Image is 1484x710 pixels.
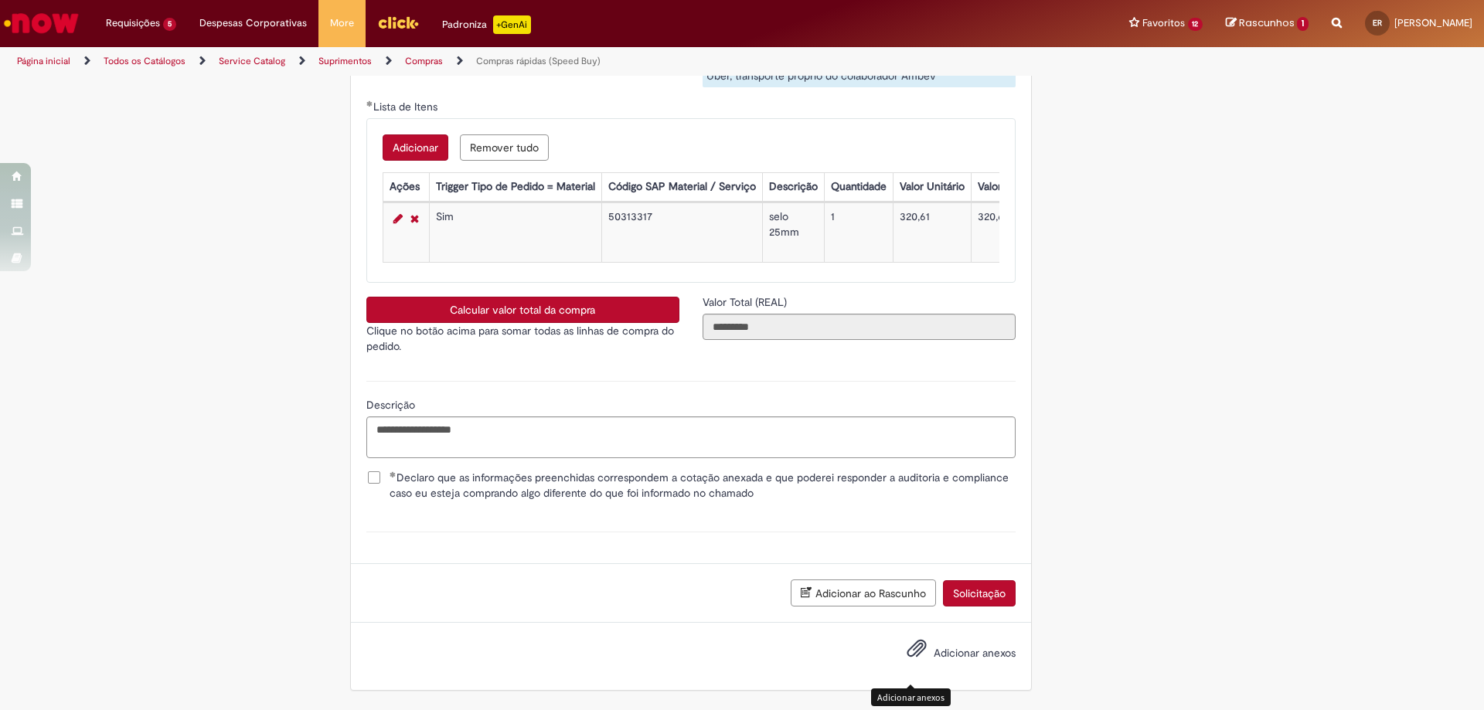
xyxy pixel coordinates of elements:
[943,580,1016,606] button: Solicitação
[330,15,354,31] span: More
[12,47,978,76] ul: Trilhas de página
[1239,15,1295,30] span: Rascunhos
[442,15,531,34] div: Padroniza
[17,55,70,67] a: Página inicial
[366,416,1016,458] textarea: Descrição
[934,646,1016,660] span: Adicionar anexos
[1188,18,1203,31] span: 12
[703,294,790,310] label: Somente leitura - Valor Total (REAL)
[377,11,419,34] img: click_logo_yellow_360x200.png
[1373,18,1382,28] span: ER
[703,295,790,309] span: Somente leitura - Valor Total (REAL)
[703,314,1016,340] input: Valor Total (REAL)
[373,100,441,114] span: Lista de Itens
[429,203,601,263] td: Sim
[390,470,1016,501] span: Declaro que as informações preenchidas correspondem a cotação anexada e que poderei responder a a...
[383,134,448,161] button: Add a row for Lista de Itens
[106,15,160,31] span: Requisições
[1142,15,1185,31] span: Favoritos
[2,8,81,39] img: ServiceNow
[429,173,601,202] th: Trigger Tipo de Pedido = Material
[366,398,418,412] span: Descrição
[476,55,601,67] a: Compras rápidas (Speed Buy)
[460,134,549,161] button: Remove all rows for Lista de Itens
[163,18,176,31] span: 5
[199,15,307,31] span: Despesas Corporativas
[824,173,893,202] th: Quantidade
[318,55,372,67] a: Suprimentos
[493,15,531,34] p: +GenAi
[601,173,762,202] th: Código SAP Material / Serviço
[1394,16,1472,29] span: [PERSON_NAME]
[762,203,824,263] td: selo 25mm
[871,688,951,706] div: Adicionar anexos
[893,173,971,202] th: Valor Unitário
[104,55,185,67] a: Todos os Catálogos
[893,203,971,263] td: 320,61
[971,173,1070,202] th: Valor Total Moeda
[219,55,285,67] a: Service Catalog
[601,203,762,263] td: 50313317
[390,209,407,228] a: Editar Linha 1
[824,203,893,263] td: 1
[791,579,936,606] button: Adicionar ao Rascunho
[390,471,397,477] span: Obrigatório Preenchido
[762,173,824,202] th: Descrição
[1297,17,1309,31] span: 1
[405,55,443,67] a: Compras
[1226,16,1309,31] a: Rascunhos
[383,173,429,202] th: Ações
[971,203,1070,263] td: 320,61
[407,209,423,228] a: Remover linha 1
[366,323,679,354] p: Clique no botão acima para somar todas as linhas de compra do pedido.
[366,100,373,107] span: Obrigatório Preenchido
[903,634,931,670] button: Adicionar anexos
[366,297,679,323] button: Calcular valor total da compra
